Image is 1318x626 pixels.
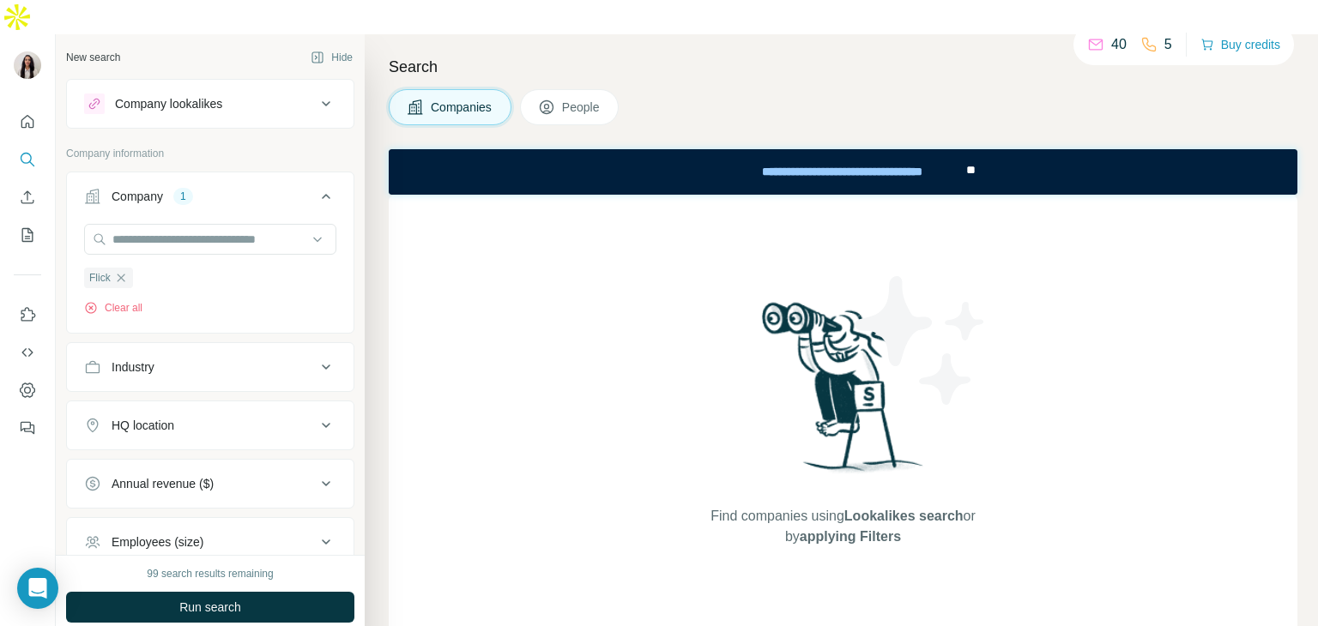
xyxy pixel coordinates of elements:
[84,300,142,316] button: Clear all
[66,592,354,623] button: Run search
[115,95,222,112] div: Company lookalikes
[179,599,241,616] span: Run search
[431,99,493,116] span: Companies
[800,529,901,544] span: applying Filters
[754,298,933,489] img: Surfe Illustration - Woman searching with binoculars
[14,182,41,213] button: Enrich CSV
[14,412,41,443] button: Feedback
[67,176,354,224] button: Company1
[844,509,964,523] span: Lookalikes search
[389,149,1297,195] iframe: Banner
[1200,33,1280,57] button: Buy credits
[67,405,354,446] button: HQ location
[112,533,203,551] div: Employees (size)
[147,566,273,581] div: 99 search results remaining
[67,346,354,388] button: Industry
[843,263,998,418] img: Surfe Illustration - Stars
[14,51,41,79] img: Avatar
[66,146,354,161] p: Company information
[67,463,354,504] button: Annual revenue ($)
[299,45,365,70] button: Hide
[67,521,354,563] button: Employees (size)
[1164,34,1172,55] p: 5
[14,375,41,406] button: Dashboard
[14,106,41,137] button: Quick start
[389,55,1297,79] h4: Search
[14,299,41,330] button: Use Surfe on LinkedIn
[89,270,111,286] span: Flick
[66,50,120,65] div: New search
[112,358,154,376] div: Industry
[14,144,41,175] button: Search
[17,568,58,609] div: Open Intercom Messenger
[112,475,214,492] div: Annual revenue ($)
[173,189,193,204] div: 1
[705,506,980,547] span: Find companies using or by
[14,220,41,250] button: My lists
[562,99,602,116] span: People
[14,337,41,368] button: Use Surfe API
[112,188,163,205] div: Company
[67,83,354,124] button: Company lookalikes
[112,417,174,434] div: HQ location
[1111,34,1127,55] p: 40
